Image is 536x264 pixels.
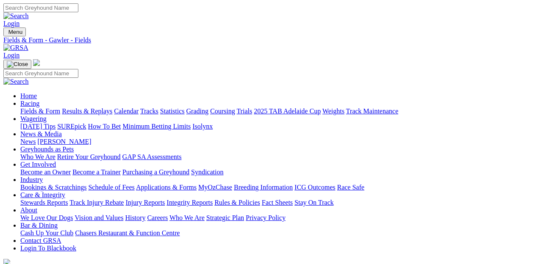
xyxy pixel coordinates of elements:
[294,184,335,191] a: ICG Outcomes
[20,184,86,191] a: Bookings & Scratchings
[210,107,235,115] a: Coursing
[234,184,293,191] a: Breeding Information
[114,107,139,115] a: Calendar
[125,199,165,206] a: Injury Reports
[254,107,321,115] a: 2025 TAB Adelaide Cup
[20,199,68,206] a: Stewards Reports
[20,214,73,221] a: We Love Our Dogs
[20,229,73,236] a: Cash Up Your Club
[3,60,31,69] button: Toggle navigation
[214,199,260,206] a: Rules & Policies
[8,29,22,35] span: Menu
[3,78,29,85] img: Search
[322,107,344,115] a: Weights
[75,214,123,221] a: Vision and Values
[20,168,71,176] a: Become an Owner
[20,146,74,153] a: Greyhounds as Pets
[57,153,121,160] a: Retire Your Greyhound
[7,61,28,68] img: Close
[20,245,76,252] a: Login To Blackbook
[37,138,91,145] a: [PERSON_NAME]
[72,168,121,176] a: Become a Trainer
[20,138,533,146] div: News & Media
[160,107,185,115] a: Statistics
[136,184,197,191] a: Applications & Forms
[3,36,533,44] a: Fields & Form - Gawler - Fields
[125,214,145,221] a: History
[3,27,26,36] button: Toggle navigation
[88,123,121,130] a: How To Bet
[20,130,62,137] a: News & Media
[3,52,19,59] a: Login
[147,214,168,221] a: Careers
[20,92,37,99] a: Home
[122,168,189,176] a: Purchasing a Greyhound
[3,69,78,78] input: Search
[140,107,158,115] a: Tracks
[20,214,533,222] div: About
[198,184,232,191] a: MyOzChase
[20,153,533,161] div: Greyhounds as Pets
[206,214,244,221] a: Strategic Plan
[192,123,213,130] a: Isolynx
[236,107,252,115] a: Trials
[62,107,112,115] a: Results & Replays
[246,214,286,221] a: Privacy Policy
[33,59,40,66] img: logo-grsa-white.png
[122,153,182,160] a: GAP SA Assessments
[122,123,191,130] a: Minimum Betting Limits
[191,168,223,176] a: Syndication
[20,191,65,198] a: Care & Integrity
[20,199,533,206] div: Care & Integrity
[20,206,37,214] a: About
[3,44,28,52] img: GRSA
[20,100,39,107] a: Racing
[337,184,364,191] a: Race Safe
[20,107,533,115] div: Racing
[20,153,56,160] a: Who We Are
[3,20,19,27] a: Login
[167,199,213,206] a: Integrity Reports
[20,237,61,244] a: Contact GRSA
[69,199,124,206] a: Track Injury Rebate
[57,123,86,130] a: SUREpick
[20,184,533,191] div: Industry
[20,168,533,176] div: Get Involved
[88,184,134,191] a: Schedule of Fees
[169,214,205,221] a: Who We Are
[3,3,78,12] input: Search
[20,123,56,130] a: [DATE] Tips
[20,161,56,168] a: Get Involved
[75,229,180,236] a: Chasers Restaurant & Function Centre
[20,176,43,183] a: Industry
[20,107,60,115] a: Fields & Form
[346,107,398,115] a: Track Maintenance
[20,229,533,237] div: Bar & Dining
[186,107,208,115] a: Grading
[3,12,29,20] img: Search
[20,138,36,145] a: News
[262,199,293,206] a: Fact Sheets
[20,123,533,130] div: Wagering
[294,199,333,206] a: Stay On Track
[20,115,47,122] a: Wagering
[20,222,58,229] a: Bar & Dining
